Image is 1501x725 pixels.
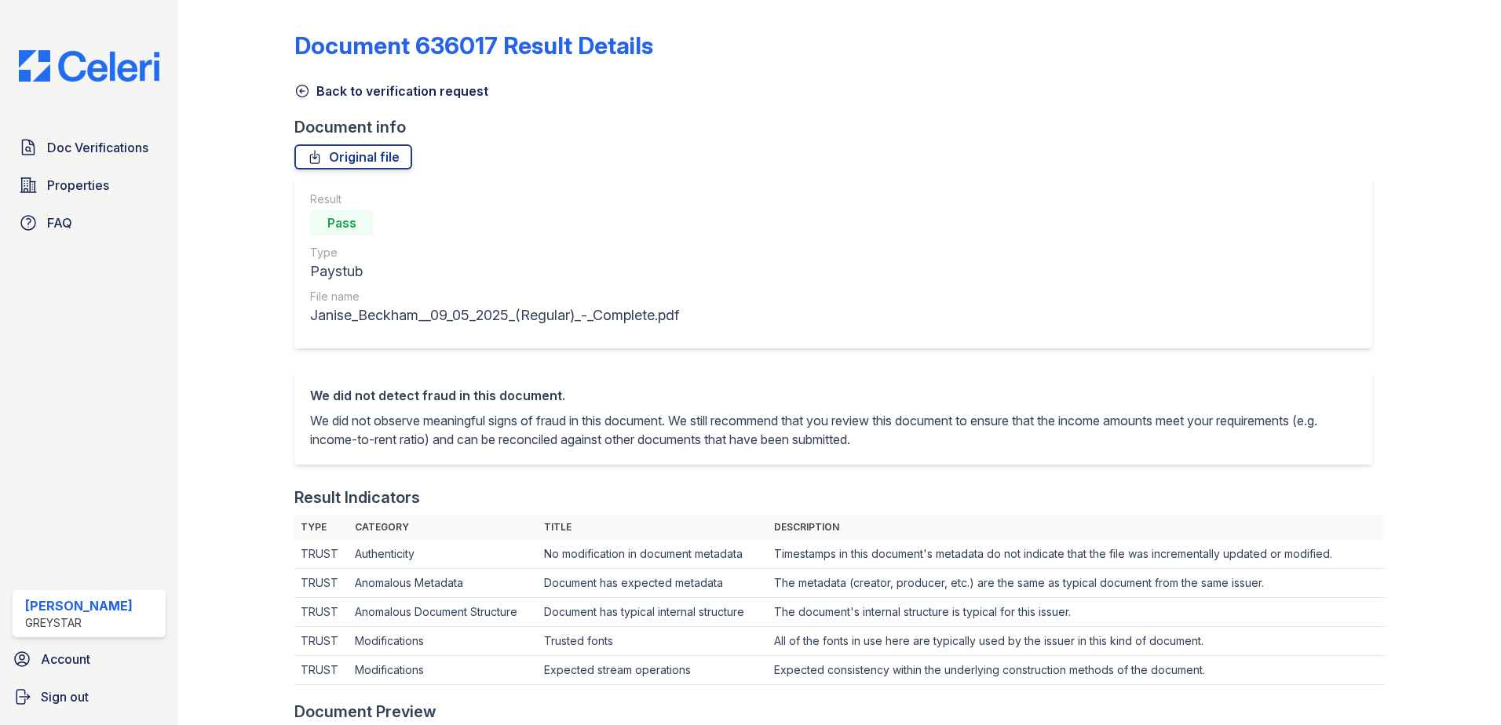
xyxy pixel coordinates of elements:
[768,598,1385,627] td: The document's internal structure is typical for this issuer.
[13,169,166,201] a: Properties
[768,515,1385,540] th: Description
[13,132,166,163] a: Doc Verifications
[538,540,768,569] td: No modification in document metadata
[294,144,412,169] a: Original file
[349,656,538,685] td: Modifications
[538,656,768,685] td: Expected stream operations
[6,681,172,712] a: Sign out
[538,515,768,540] th: Title
[47,138,148,157] span: Doc Verifications
[349,540,538,569] td: Authenticity
[294,31,653,60] a: Document 636017 Result Details
[294,656,349,685] td: TRUST
[538,627,768,656] td: Trusted fonts
[768,656,1385,685] td: Expected consistency within the underlying construction methods of the document.
[538,569,768,598] td: Document has expected metadata
[294,569,349,598] td: TRUST
[25,596,133,615] div: [PERSON_NAME]
[47,176,109,195] span: Properties
[349,569,538,598] td: Anomalous Metadata
[294,598,349,627] td: TRUST
[768,627,1385,656] td: All of the fonts in use here are typically used by the issuer in this kind of document.
[349,598,538,627] td: Anomalous Document Structure
[538,598,768,627] td: Document has typical internal structure
[41,650,90,669] span: Account
[6,643,172,675] a: Account
[294,486,420,508] div: Result Indicators
[47,213,72,232] span: FAQ
[6,50,172,82] img: CE_Logo_Blue-a8612792a0a2168367f1c8372b55b34899dd931a85d93a1a3d3e32e68fde9ad4.png
[310,210,373,235] div: Pass
[768,540,1385,569] td: Timestamps in this document's metadata do not indicate that the file was incrementally updated or...
[349,627,538,656] td: Modifications
[41,687,89,706] span: Sign out
[310,260,679,282] div: Paystub
[294,627,349,656] td: TRUST
[310,411,1357,449] p: We did not observe meaningful signs of fraud in this document. We still recommend that you review...
[25,615,133,631] div: Greystar
[1435,662,1485,709] iframe: chat widget
[294,515,349,540] th: Type
[349,515,538,540] th: Category
[294,540,349,569] td: TRUST
[294,116,1385,138] div: Document info
[310,304,679,326] div: Janise_Beckham__09_05_2025_(Regular)_-_Complete.pdf
[294,701,436,723] div: Document Preview
[294,82,488,100] a: Back to verification request
[310,386,1357,405] div: We did not detect fraud in this document.
[768,569,1385,598] td: The metadata (creator, producer, etc.) are the same as typical document from the same issuer.
[310,289,679,304] div: File name
[310,245,679,260] div: Type
[310,191,679,207] div: Result
[13,207,166,239] a: FAQ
